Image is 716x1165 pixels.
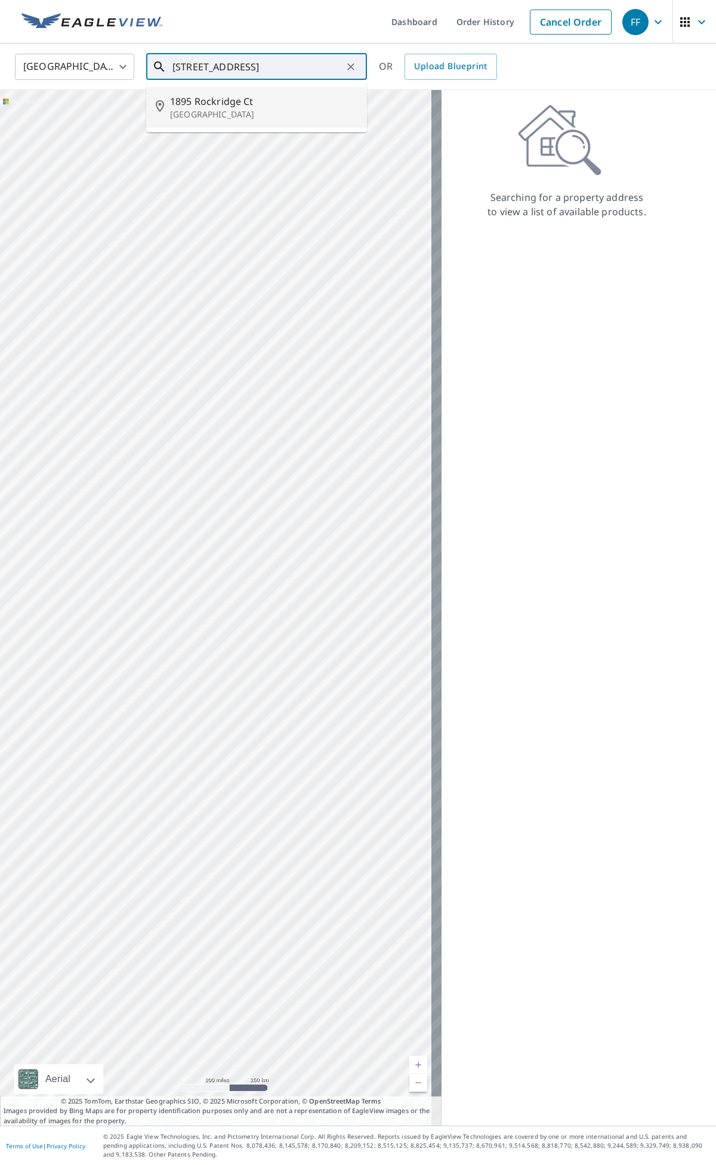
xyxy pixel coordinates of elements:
a: Current Level 5, Zoom In [409,1056,427,1074]
span: © 2025 TomTom, Earthstar Geographics SIO, © 2025 Microsoft Corporation, © [61,1096,381,1107]
div: [GEOGRAPHIC_DATA] [15,50,134,83]
a: Privacy Policy [47,1142,85,1150]
img: EV Logo [21,13,162,31]
a: Terms [362,1096,381,1105]
div: OR [379,54,497,80]
a: OpenStreetMap [309,1096,359,1105]
span: Upload Blueprint [414,59,487,74]
a: Terms of Use [6,1142,43,1150]
a: Upload Blueprint [405,54,496,80]
div: Aerial [42,1064,74,1094]
span: 1895 Rockridge Ct [170,94,357,109]
p: © 2025 Eagle View Technologies, Inc. and Pictometry International Corp. All Rights Reserved. Repo... [103,1132,710,1159]
div: FF [622,9,649,35]
p: | [6,1142,85,1149]
input: Search by address or latitude-longitude [172,50,342,83]
p: Searching for a property address to view a list of available products. [487,190,647,219]
a: Current Level 5, Zoom Out [409,1074,427,1092]
p: [GEOGRAPHIC_DATA] [170,109,357,120]
a: Cancel Order [530,10,612,35]
div: Aerial [14,1064,103,1094]
button: Clear [342,58,359,75]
